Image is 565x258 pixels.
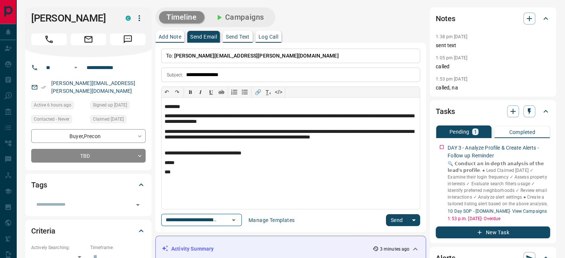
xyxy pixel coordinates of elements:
[448,215,550,222] p: 1:53 p.m. [DATE] - Overdue
[159,34,181,39] p: Add Note
[209,89,213,95] span: 𝐔
[34,115,69,123] span: Contacted - Never
[31,33,67,45] span: Call
[436,105,455,117] h2: Tasks
[436,84,550,92] p: called, na
[171,245,214,253] p: Activity Summary
[31,129,146,143] div: Buyer , Precon
[41,85,46,90] svg: Email Verified
[110,33,146,45] span: Message
[436,102,550,120] div: Tasks
[195,87,206,97] button: 𝑰
[226,34,250,39] p: Send Text
[71,33,106,45] span: Email
[172,87,182,97] button: ↷
[167,72,183,78] p: Subject:
[90,244,146,251] p: Timeframe:
[90,115,146,125] div: Sun Feb 02 2025
[31,149,146,163] div: TBD
[126,16,131,21] div: condos.ca
[159,11,204,23] button: Timeline
[31,244,87,251] p: Actively Searching:
[436,34,467,39] p: 1:38 pm [DATE]
[161,49,420,63] p: To:
[436,13,455,25] h2: Notes
[509,130,535,135] p: Completed
[228,215,239,225] button: Open
[31,176,146,194] div: Tags
[449,129,470,134] p: Pending
[190,34,217,39] p: Send Email
[31,101,87,111] div: Wed Aug 13 2025
[31,12,114,24] h1: [PERSON_NAME]
[259,34,278,39] p: Log Call
[436,42,550,49] p: sent text
[436,55,467,61] p: 1:05 pm [DATE]
[244,214,299,226] button: Manage Templates
[380,246,409,252] p: 3 minutes ago
[31,179,47,191] h2: Tags
[216,87,227,97] button: ab
[71,63,80,72] button: Open
[90,101,146,111] div: Sun Feb 02 2025
[448,144,550,160] p: DAY 3 - Analyze Profile & Create Alerts - Follow up Reminder
[436,63,550,71] p: called
[273,87,284,97] button: </>
[436,76,467,82] p: 1:53 pm [DATE]
[253,87,263,97] button: 🔗
[185,87,195,97] button: 𝐁
[229,87,240,97] button: Numbered list
[240,87,250,97] button: Bullet list
[51,80,135,94] a: [PERSON_NAME][EMAIL_ADDRESS][PERSON_NAME][DOMAIN_NAME]
[436,10,550,27] div: Notes
[448,160,550,207] p: 🔍 𝗖𝗼𝗻𝗱𝘂𝗰𝘁 𝗮𝗻 𝗶𝗻-𝗱𝗲𝗽𝘁𝗵 𝗮𝗻𝗮𝗹𝘆𝘀𝗶𝘀 𝗼𝗳 𝘁𝗵𝗲 𝗹𝗲𝗮𝗱'𝘀 𝗽𝗿𝗼𝗳𝗶𝗹𝗲. ‎● Lead Claimed [DATE] ✓ Examine their logi...
[448,209,547,214] a: 10 Day SOP - [DOMAIN_NAME]- View Campaigns
[162,242,420,256] div: Activity Summary3 minutes ago
[386,214,408,226] button: Send
[206,87,216,97] button: 𝐔
[218,89,224,95] s: ab
[174,53,339,59] span: [PERSON_NAME][EMAIL_ADDRESS][PERSON_NAME][DOMAIN_NAME]
[263,87,273,97] button: T̲ₓ
[31,222,146,240] div: Criteria
[93,101,127,109] span: Signed up [DATE]
[31,225,55,237] h2: Criteria
[34,101,71,109] span: Active 6 hours ago
[474,129,477,134] p: 1
[386,214,420,226] div: split button
[133,200,143,210] button: Open
[207,11,272,23] button: Campaigns
[93,115,124,123] span: Claimed [DATE]
[162,87,172,97] button: ↶
[436,226,550,238] button: New Task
